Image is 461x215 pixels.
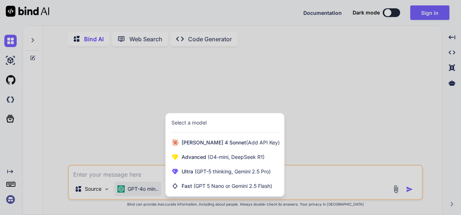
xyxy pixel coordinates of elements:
[193,168,271,174] span: (GPT-5 thinking, Gemini 2.5 Pro)
[206,154,265,160] span: (O4-mini, DeepSeek R1)
[182,153,265,161] span: Advanced
[194,183,272,189] span: (GPT 5 Nano or Gemini 2.5 Flash)
[246,139,280,146] span: (Add API Key)
[182,182,272,190] span: Fast
[171,119,207,126] div: Select a model
[182,139,280,146] span: [PERSON_NAME] 4 Sonnet
[182,168,271,175] span: Ultra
